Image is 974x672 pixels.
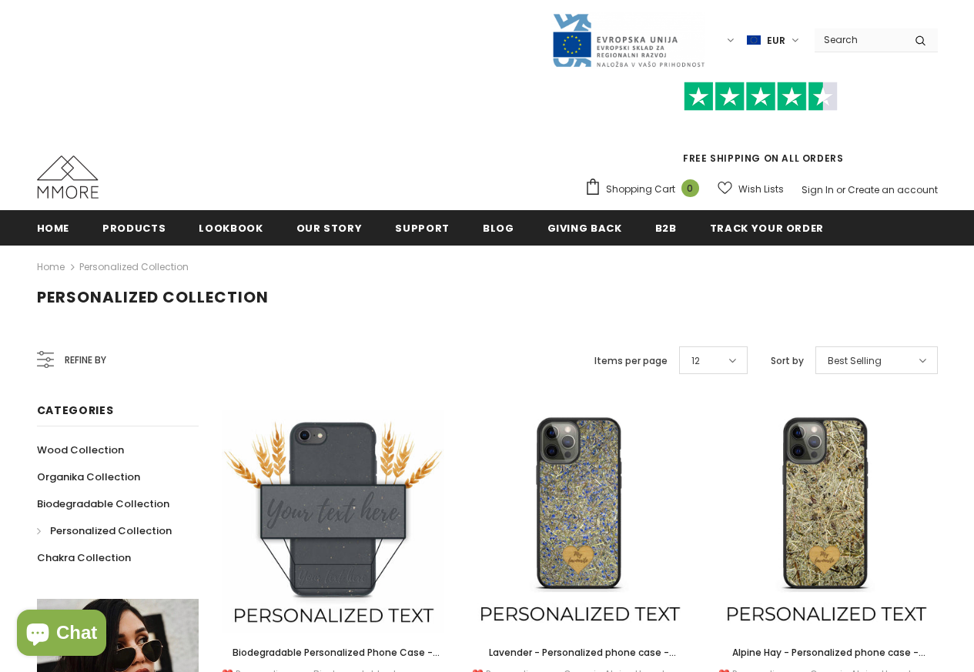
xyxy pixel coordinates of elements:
img: Javni Razpis [551,12,705,69]
a: Javni Razpis [551,33,705,46]
span: Refine by [65,352,106,369]
span: Categories [37,403,114,418]
a: Products [102,210,166,245]
a: Wood Collection [37,436,124,463]
span: 12 [691,353,700,369]
iframe: Customer reviews powered by Trustpilot [584,111,938,151]
img: Trust Pilot Stars [684,82,838,112]
a: Personalized Collection [79,260,189,273]
span: Wish Lists [738,182,784,197]
a: Create an account [848,183,938,196]
a: Home [37,210,70,245]
a: B2B [655,210,677,245]
a: Wish Lists [718,176,784,202]
input: Search Site [815,28,903,51]
a: Shopping Cart 0 [584,178,707,201]
span: Giving back [547,221,622,236]
span: support [395,221,450,236]
a: Sign In [802,183,834,196]
span: Home [37,221,70,236]
a: Lavender - Personalized phone case - Personalized gift [468,644,691,661]
span: Our Story [296,221,363,236]
a: Track your order [710,210,824,245]
span: Blog [483,221,514,236]
span: Lookbook [199,221,263,236]
span: Personalized Collection [50,523,172,538]
a: Personalized Collection [37,517,172,544]
span: Track your order [710,221,824,236]
a: Our Story [296,210,363,245]
span: EUR [767,33,785,48]
a: Chakra Collection [37,544,131,571]
span: Best Selling [828,353,882,369]
a: Biodegradable Personalized Phone Case - Black [222,644,445,661]
a: Organika Collection [37,463,140,490]
a: Alpine Hay - Personalized phone case - Personalized gift [715,644,938,661]
a: Giving back [547,210,622,245]
span: FREE SHIPPING ON ALL ORDERS [584,89,938,165]
span: Organika Collection [37,470,140,484]
a: Lookbook [199,210,263,245]
span: Chakra Collection [37,550,131,565]
a: Home [37,258,65,276]
span: Shopping Cart [606,182,675,197]
label: Items per page [594,353,668,369]
span: Personalized Collection [37,286,269,308]
img: MMORE Cases [37,155,99,199]
span: Wood Collection [37,443,124,457]
span: or [836,183,845,196]
a: Blog [483,210,514,245]
span: Products [102,221,166,236]
span: Biodegradable Collection [37,496,169,511]
a: support [395,210,450,245]
span: 0 [681,179,699,197]
label: Sort by [771,353,804,369]
span: B2B [655,221,677,236]
a: Biodegradable Collection [37,490,169,517]
inbox-online-store-chat: Shopify online store chat [12,610,111,660]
